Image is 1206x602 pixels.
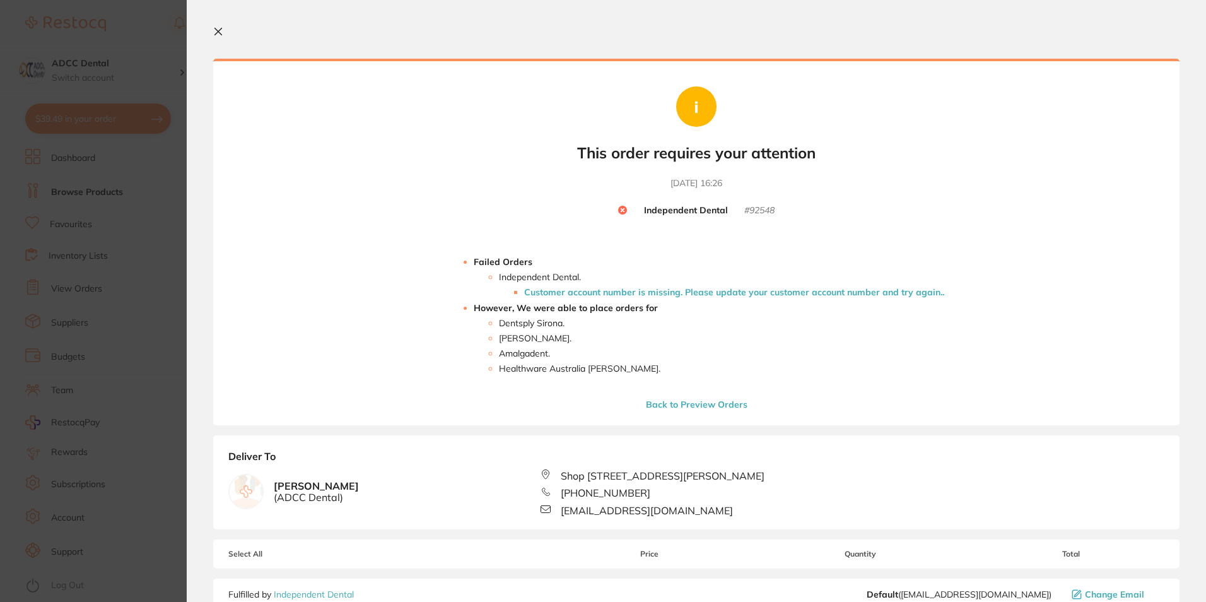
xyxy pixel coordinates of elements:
[561,505,733,516] span: [EMAIL_ADDRESS][DOMAIN_NAME]
[561,487,650,499] span: [PHONE_NUMBER]
[499,348,944,358] li: Amalgadent .
[228,589,354,599] p: Fulfilled by
[499,272,944,297] li: Independent Dental .
[642,399,751,410] button: Back to Preview Orders
[577,144,816,162] b: This order requires your attention
[1068,589,1164,600] button: Change Email
[977,550,1164,558] span: Total
[228,451,1164,469] b: Deliver To
[274,480,359,504] b: [PERSON_NAME]
[274,492,359,503] span: ( ADCC Dental )
[229,475,263,509] img: empty.jpg
[524,287,944,297] li: Customer account number is missing. Please update your customer account number and try again. .
[474,256,532,268] strong: Failed Orders
[228,550,354,558] span: Select All
[867,589,1051,599] span: orders@independentdental.com.au
[556,550,743,558] span: Price
[1085,589,1144,599] span: Change Email
[499,318,944,328] li: Dentsply Sirona .
[670,177,722,190] time: [DATE] 16:26
[561,470,764,481] span: Shop [STREET_ADDRESS][PERSON_NAME]
[644,205,728,216] b: Independent Dental
[499,363,944,374] li: Healthware Australia [PERSON_NAME] .
[743,550,977,558] span: Quantity
[499,333,944,343] li: [PERSON_NAME] .
[274,589,354,600] a: Independent Dental
[474,302,658,314] strong: However, We were able to place orders for
[867,589,898,600] b: Default
[744,205,775,216] small: # 92548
